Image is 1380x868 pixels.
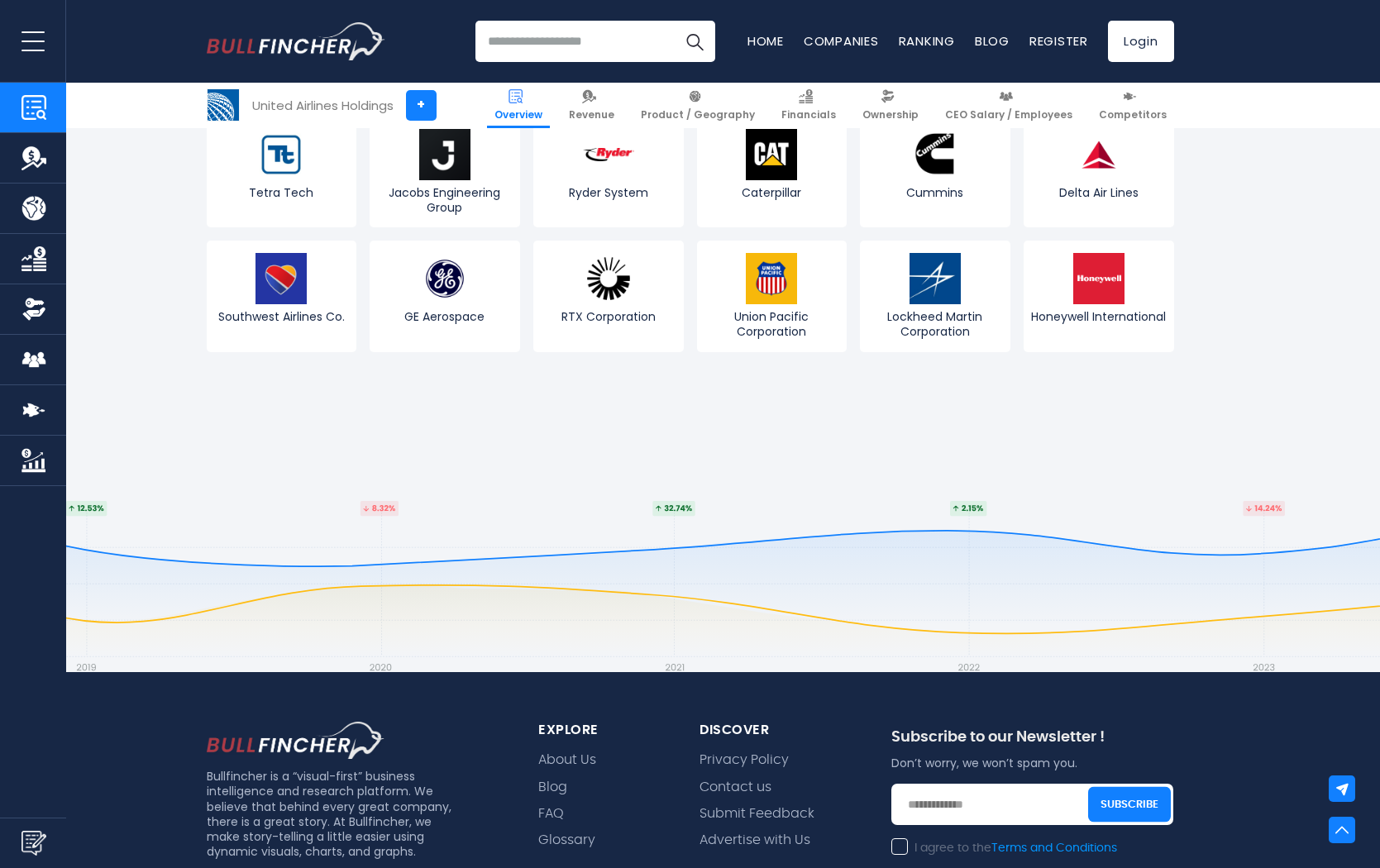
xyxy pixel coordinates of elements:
a: FAQ [538,806,564,822]
span: Delta Air Lines [1028,185,1170,200]
div: Subscribe to our Newsletter ! [891,728,1174,756]
img: TTEK logo [255,129,307,180]
a: Contact us [700,780,771,795]
a: Ownership [855,83,926,128]
a: Ranking [899,32,955,50]
a: Product / Geography [633,83,762,128]
span: Lockheed Martin Corporation [864,309,1006,339]
a: Blog [538,780,567,795]
img: Bullfincher logo [207,22,385,60]
span: Ryder System [537,185,680,200]
a: Login [1108,21,1174,62]
a: Southwest Airlines Co. [207,241,357,351]
a: Glossary [538,832,595,848]
a: Overview [487,83,550,128]
a: Financials [774,83,843,128]
span: CEO Salary / Employees [945,108,1072,122]
span: Cummins [864,185,1006,200]
a: Companies [804,32,879,50]
a: Union Pacific Corporation [697,241,848,351]
a: Go to homepage [207,22,384,60]
a: Register [1029,32,1088,50]
button: Search [674,21,715,62]
img: RTX logo [583,253,634,304]
img: LMT logo [910,253,961,304]
div: United Airlines Holdings [252,96,394,115]
p: Bullfincher is a “visual-first” business intelligence and research platform. We believe that behi... [207,769,458,859]
span: Financials [781,108,836,122]
a: Home [747,32,784,50]
span: Tetra Tech [211,185,353,200]
div: explore [538,722,660,739]
a: Ryder System [533,117,684,227]
span: Honeywell International [1028,309,1170,324]
a: Delta Air Lines [1024,117,1174,227]
span: Overview [494,108,542,122]
img: GE logo [419,253,470,304]
a: Tetra Tech [207,117,357,227]
img: UAL logo [208,89,239,121]
a: Submit Feedback [700,806,814,822]
a: About Us [538,752,596,768]
a: Caterpillar [697,117,848,227]
img: footer logo [207,722,384,760]
img: R logo [583,129,634,180]
a: Jacobs Engineering Group [370,117,520,227]
a: Blog [975,32,1010,50]
img: DAL logo [1073,129,1125,180]
img: CAT logo [746,129,797,180]
span: Union Pacific Corporation [701,309,843,339]
label: I agree to the [891,841,1117,856]
span: GE Aerospace [374,309,516,324]
span: Competitors [1099,108,1167,122]
span: Ownership [862,108,919,122]
span: Jacobs Engineering Group [374,185,516,215]
img: J logo [419,129,470,180]
a: Terms and Conditions [991,842,1117,854]
a: Cummins [860,117,1010,227]
img: Ownership [21,297,46,322]
img: LUV logo [255,253,307,304]
a: + [406,90,437,121]
img: CMI logo [910,129,961,180]
a: Honeywell International [1024,241,1174,351]
p: Don’t worry, we won’t spam you. [891,756,1174,770]
img: HON logo [1073,253,1125,304]
a: Privacy Policy [700,752,789,768]
span: Product / Geography [641,108,755,122]
a: Competitors [1091,83,1174,128]
span: RTX Corporation [537,309,680,324]
a: RTX Corporation [533,241,684,351]
span: Southwest Airlines Co. [211,309,353,324]
a: Revenue [561,83,622,128]
span: Revenue [569,108,614,122]
a: CEO Salary / Employees [938,83,1080,128]
img: UNP logo [746,253,797,304]
span: Caterpillar [701,185,843,200]
div: Discover [700,722,851,739]
a: Lockheed Martin Corporation [860,241,1010,351]
a: Advertise with Us [700,832,810,848]
a: GE Aerospace [370,241,520,351]
button: Subscribe [1088,787,1171,823]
